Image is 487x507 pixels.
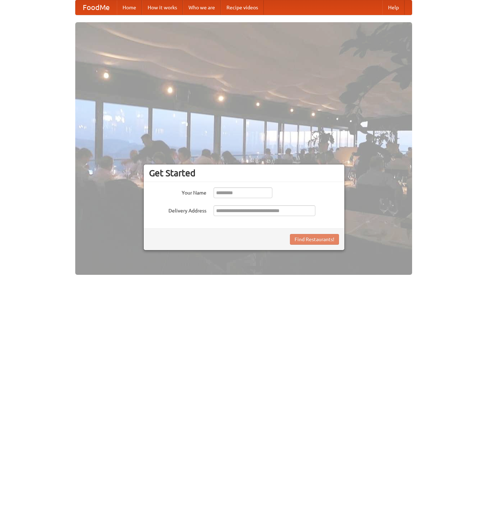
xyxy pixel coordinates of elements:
[183,0,221,15] a: Who we are
[149,168,339,178] h3: Get Started
[149,205,206,214] label: Delivery Address
[76,0,117,15] a: FoodMe
[117,0,142,15] a: Home
[149,187,206,196] label: Your Name
[290,234,339,245] button: Find Restaurants!
[382,0,405,15] a: Help
[142,0,183,15] a: How it works
[221,0,264,15] a: Recipe videos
